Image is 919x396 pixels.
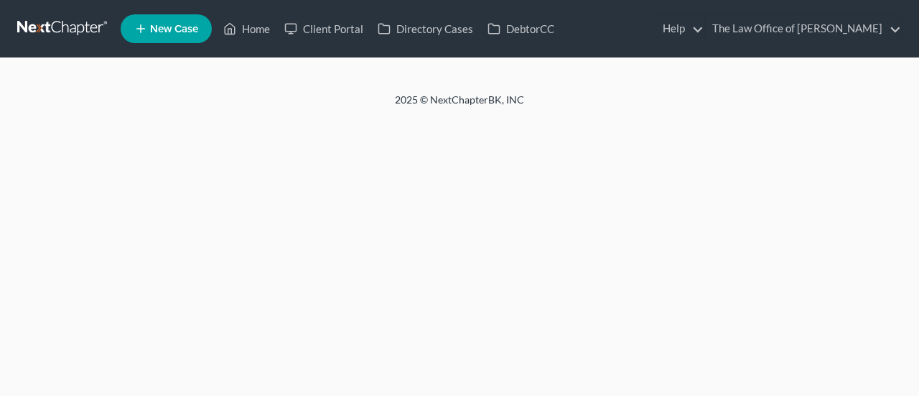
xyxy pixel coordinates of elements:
a: Client Portal [277,16,370,42]
new-legal-case-button: New Case [121,14,212,43]
a: Home [216,16,277,42]
a: DebtorCC [480,16,561,42]
a: Directory Cases [370,16,480,42]
a: The Law Office of [PERSON_NAME] [705,16,901,42]
a: Help [656,16,704,42]
div: 2025 © NextChapterBK, INC [50,93,869,119]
